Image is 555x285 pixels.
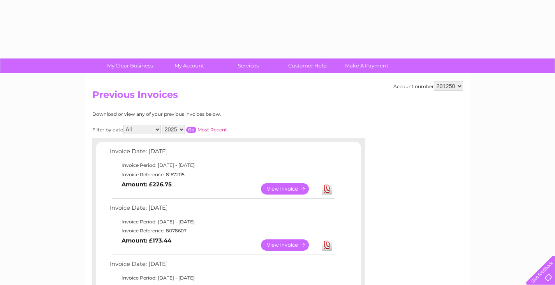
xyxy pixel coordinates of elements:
div: Download or view any of your previous invoices below. [92,112,297,117]
td: Invoice Date: [DATE] [108,146,336,161]
h2: Previous Invoices [92,89,463,104]
a: Download [322,183,332,195]
div: Filter by date [92,125,297,134]
a: Customer Help [275,58,340,73]
td: Invoice Period: [DATE] - [DATE] [108,161,336,170]
a: Download [322,239,332,251]
b: Amount: £226.75 [122,181,172,188]
b: Amount: £173.44 [122,237,171,244]
td: Invoice Period: [DATE] - [DATE] [108,273,336,283]
a: View [261,183,318,195]
td: Invoice Date: [DATE] [108,259,336,273]
div: Account number [393,81,463,91]
td: Invoice Date: [DATE] [108,203,336,217]
a: My Account [157,58,221,73]
a: My Clear Business [98,58,162,73]
td: Invoice Reference: 8167205 [108,170,336,179]
a: View [261,239,318,251]
a: Most Recent [197,127,227,133]
a: Make A Payment [335,58,399,73]
td: Invoice Period: [DATE] - [DATE] [108,217,336,227]
td: Invoice Reference: 8078607 [108,226,336,235]
a: Services [216,58,280,73]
